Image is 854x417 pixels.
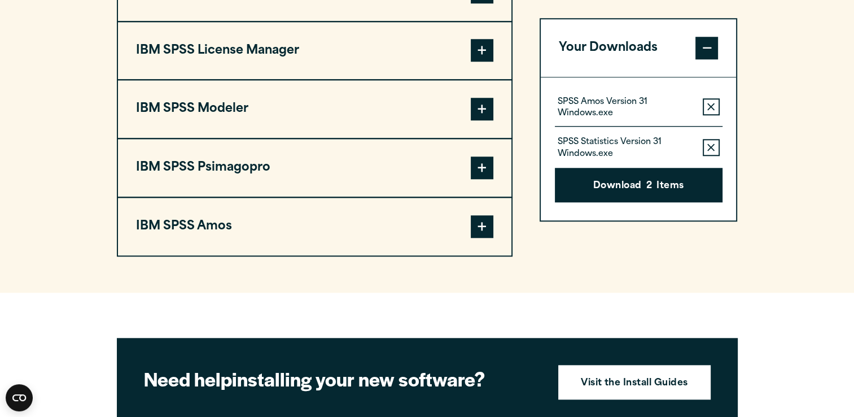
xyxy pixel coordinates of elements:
[118,198,511,255] button: IBM SPSS Amos
[558,137,694,160] p: SPSS Statistics Version 31 Windows.exe
[558,97,694,119] p: SPSS Amos Version 31 Windows.exe
[555,168,722,203] button: Download2Items
[541,19,737,77] button: Your Downloads
[581,376,688,391] strong: Visit the Install Guides
[118,139,511,197] button: IBM SPSS Psimagopro
[6,384,33,411] button: Open CMP widget
[144,366,539,392] h2: installing your new software?
[558,365,711,400] a: Visit the Install Guides
[118,22,511,80] button: IBM SPSS License Manager
[541,77,737,221] div: Your Downloads
[144,365,232,392] strong: Need help
[118,80,511,138] button: IBM SPSS Modeler
[646,179,652,194] span: 2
